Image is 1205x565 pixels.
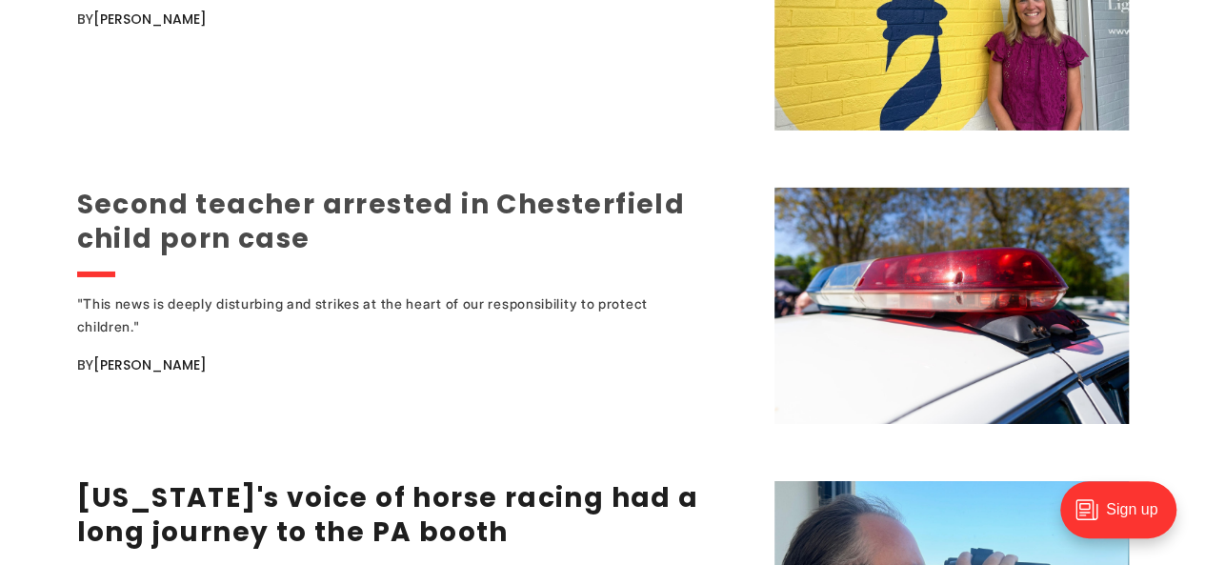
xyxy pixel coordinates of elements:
[77,8,751,30] div: By
[93,355,207,374] a: [PERSON_NAME]
[77,293,696,338] div: "This news is deeply disturbing and strikes at the heart of our responsibility to protect children."
[1044,472,1205,565] iframe: portal-trigger
[93,10,207,29] a: [PERSON_NAME]
[77,479,699,551] a: [US_STATE]'s voice of horse racing had a long journey to the PA booth
[77,353,751,376] div: By
[774,188,1129,424] img: Second teacher arrested in Chesterfield child porn case
[77,186,686,257] a: Second teacher arrested in Chesterfield child porn case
